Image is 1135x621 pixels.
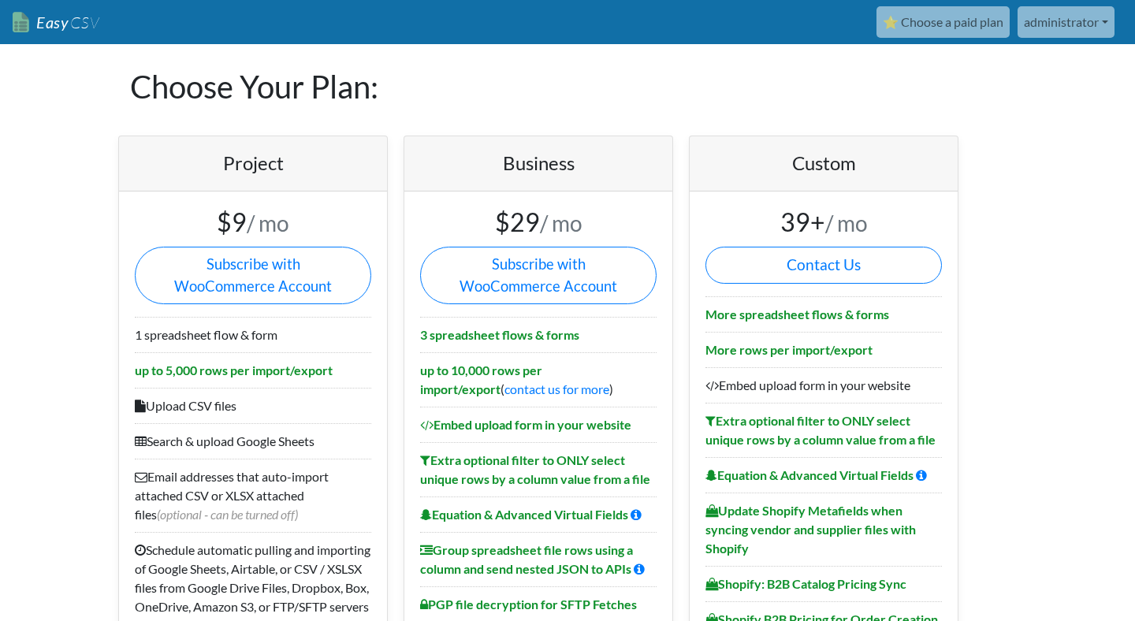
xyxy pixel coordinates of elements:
[135,247,371,304] a: Subscribe withWooCommerce Account
[705,576,906,591] b: Shopify: B2B Catalog Pricing Sync
[135,317,371,352] li: 1 spreadsheet flow & form
[69,13,99,32] span: CSV
[420,152,657,175] h4: Business
[135,363,333,377] b: up to 5,000 rows per import/export
[705,467,914,482] b: Equation & Advanced Virtual Fields
[420,247,657,304] a: Subscribe withWooCommerce Account
[420,507,628,522] b: Equation & Advanced Virtual Fields
[13,6,99,39] a: EasyCSV
[420,452,650,486] b: Extra optional filter to ONLY select unique rows by a column value from a file
[135,423,371,459] li: Search & upload Google Sheets
[130,44,1005,129] h1: Choose Your Plan:
[705,342,873,357] b: More rows per import/export
[247,210,289,236] small: / mo
[420,363,542,396] b: up to 10,000 rows per import/export
[705,503,916,556] b: Update Shopify Metafields when syncing vendor and supplier files with Shopify
[1018,6,1115,38] a: administrator
[420,542,633,576] b: Group spreadsheet file rows using a column and send nested JSON to APIs
[420,417,631,432] b: Embed upload form in your website
[705,152,942,175] h4: Custom
[705,307,889,322] b: More spreadsheet flows & forms
[420,327,579,342] b: 3 spreadsheet flows & forms
[420,597,637,612] b: PGP file decryption for SFTP Fetches
[825,210,868,236] small: / mo
[420,207,657,237] h3: $29
[135,207,371,237] h3: $9
[135,388,371,423] li: Upload CSV files
[876,6,1010,38] a: ⭐ Choose a paid plan
[705,413,936,447] b: Extra optional filter to ONLY select unique rows by a column value from a file
[705,207,942,237] h3: 39+
[420,352,657,407] li: ( )
[504,381,609,396] a: contact us for more
[135,459,371,532] li: Email addresses that auto-import attached CSV or XLSX attached files
[157,507,298,522] span: (optional - can be turned off)
[705,367,942,403] li: Embed upload form in your website
[540,210,582,236] small: / mo
[135,152,371,175] h4: Project
[705,247,942,284] a: Contact Us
